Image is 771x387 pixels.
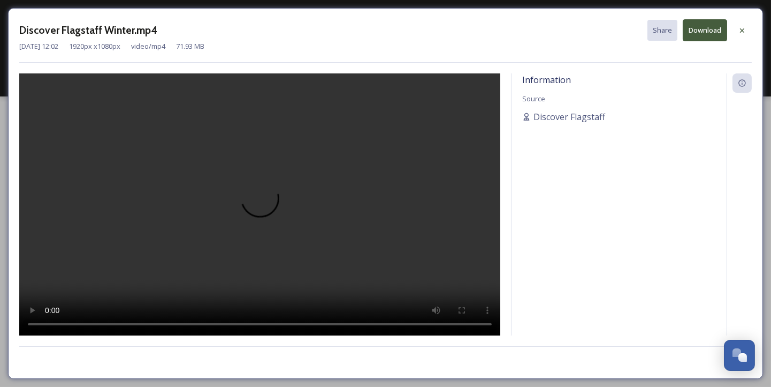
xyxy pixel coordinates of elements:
[647,20,677,41] button: Share
[131,41,165,51] span: video/mp4
[522,94,545,103] span: Source
[533,110,605,123] span: Discover Flagstaff
[683,19,727,41] button: Download
[69,41,120,51] span: 1920 px x 1080 px
[522,74,571,86] span: Information
[19,41,58,51] span: [DATE] 12:02
[176,41,204,51] span: 71.93 MB
[724,340,755,371] button: Open Chat
[19,23,157,38] h3: Discover Flagstaff Winter.mp4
